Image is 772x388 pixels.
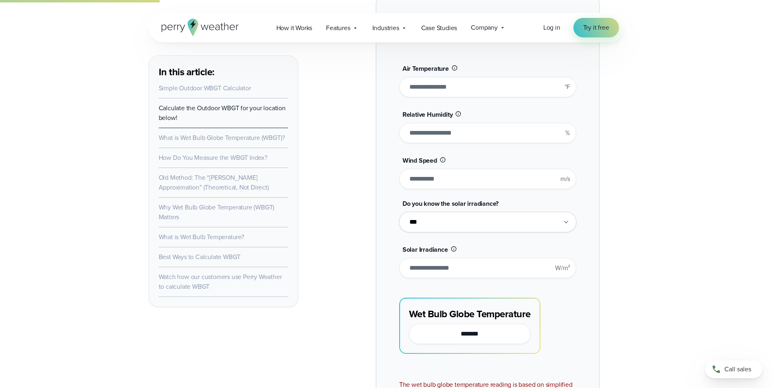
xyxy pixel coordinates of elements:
span: Solar Irradiance [402,245,448,254]
span: Industries [372,23,399,33]
a: Old Method: The “[PERSON_NAME] Approximation” (Theoretical, Not Direct) [159,173,269,192]
a: Simple Outdoor WBGT Calculator [159,83,251,93]
span: Company [471,23,498,33]
a: Log in [543,23,560,33]
span: Air Temperature [402,64,449,73]
a: Case Studies [414,20,464,36]
a: How Do You Measure the WBGT Index? [159,153,267,162]
span: Call sales [724,364,751,374]
span: Features [326,23,350,33]
span: Relative Humidity [402,110,453,119]
span: Do you know the solar irradiance? [402,199,499,208]
span: Wind Speed [402,156,437,165]
a: How it Works [269,20,319,36]
span: Case Studies [421,23,457,33]
span: How it Works [276,23,313,33]
a: Watch how our customers use Perry Weather to calculate WBGT [159,272,282,291]
a: Calculate the Outdoor WBGT for your location below! [159,103,286,122]
span: Try it free [583,23,609,33]
a: Try it free [573,18,619,37]
a: Call sales [705,360,762,378]
a: Why Wet Bulb Globe Temperature (WBGT) Matters [159,203,275,222]
a: What is Wet Bulb Globe Temperature (WBGT)? [159,133,285,142]
a: Best Ways to Calculate WBGT [159,252,241,262]
a: What is Wet Bulb Temperature? [159,232,244,242]
span: Log in [543,23,560,32]
h3: In this article: [159,65,288,78]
